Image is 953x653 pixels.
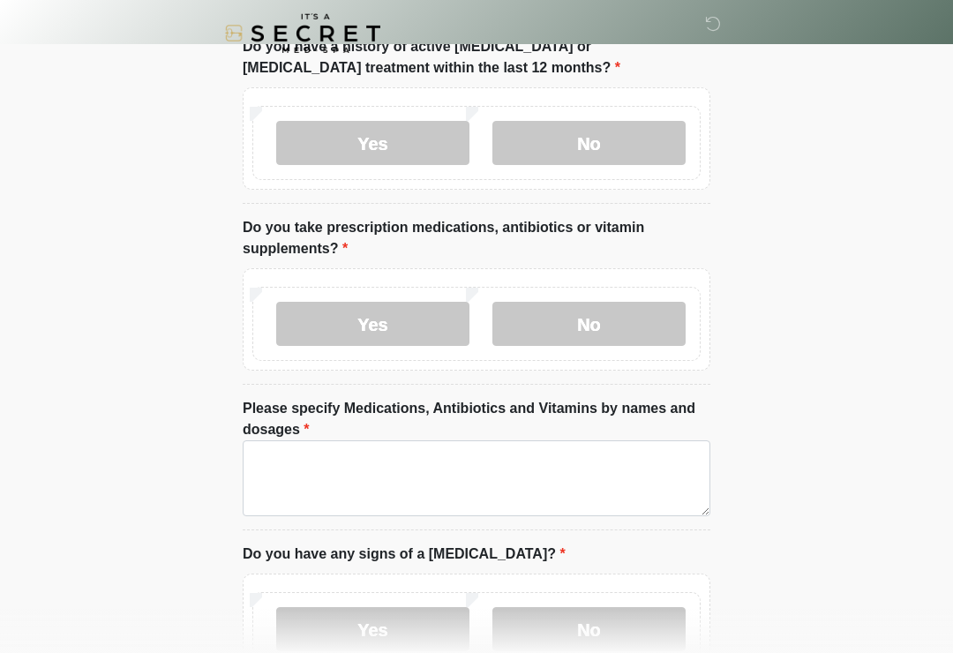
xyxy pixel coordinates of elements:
img: It's A Secret Med Spa Logo [225,13,380,53]
label: No [492,607,686,651]
label: No [492,121,686,165]
label: Yes [276,607,469,651]
label: Please specify Medications, Antibiotics and Vitamins by names and dosages [243,398,710,440]
label: Yes [276,121,469,165]
label: Do you take prescription medications, antibiotics or vitamin supplements? [243,217,710,259]
label: Do you have any signs of a [MEDICAL_DATA]? [243,544,566,565]
label: Yes [276,302,469,346]
label: No [492,302,686,346]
